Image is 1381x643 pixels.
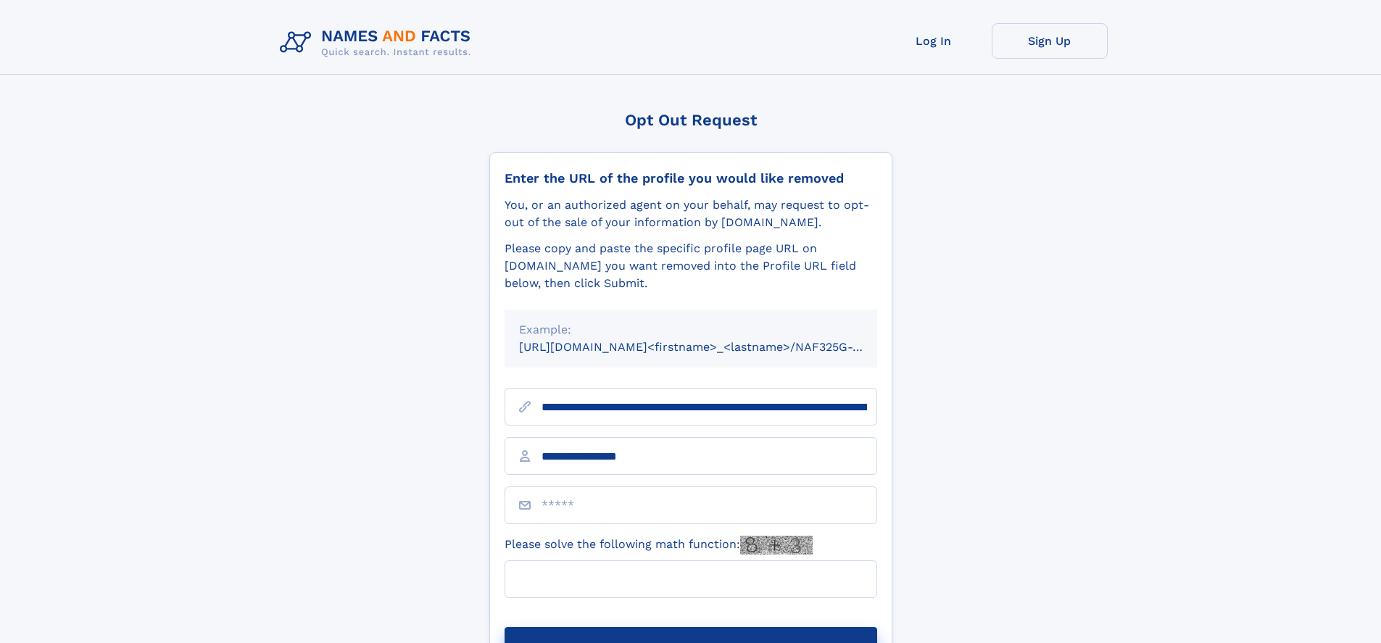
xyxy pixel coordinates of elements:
a: Sign Up [992,23,1108,59]
div: Enter the URL of the profile you would like removed [505,170,877,186]
div: Please copy and paste the specific profile page URL on [DOMAIN_NAME] you want removed into the Pr... [505,240,877,292]
div: Example: [519,321,863,339]
small: [URL][DOMAIN_NAME]<firstname>_<lastname>/NAF325G-xxxxxxxx [519,340,905,354]
img: Logo Names and Facts [274,23,483,62]
label: Please solve the following math function: [505,536,813,555]
div: You, or an authorized agent on your behalf, may request to opt-out of the sale of your informatio... [505,196,877,231]
a: Log In [876,23,992,59]
div: Opt Out Request [489,111,892,129]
